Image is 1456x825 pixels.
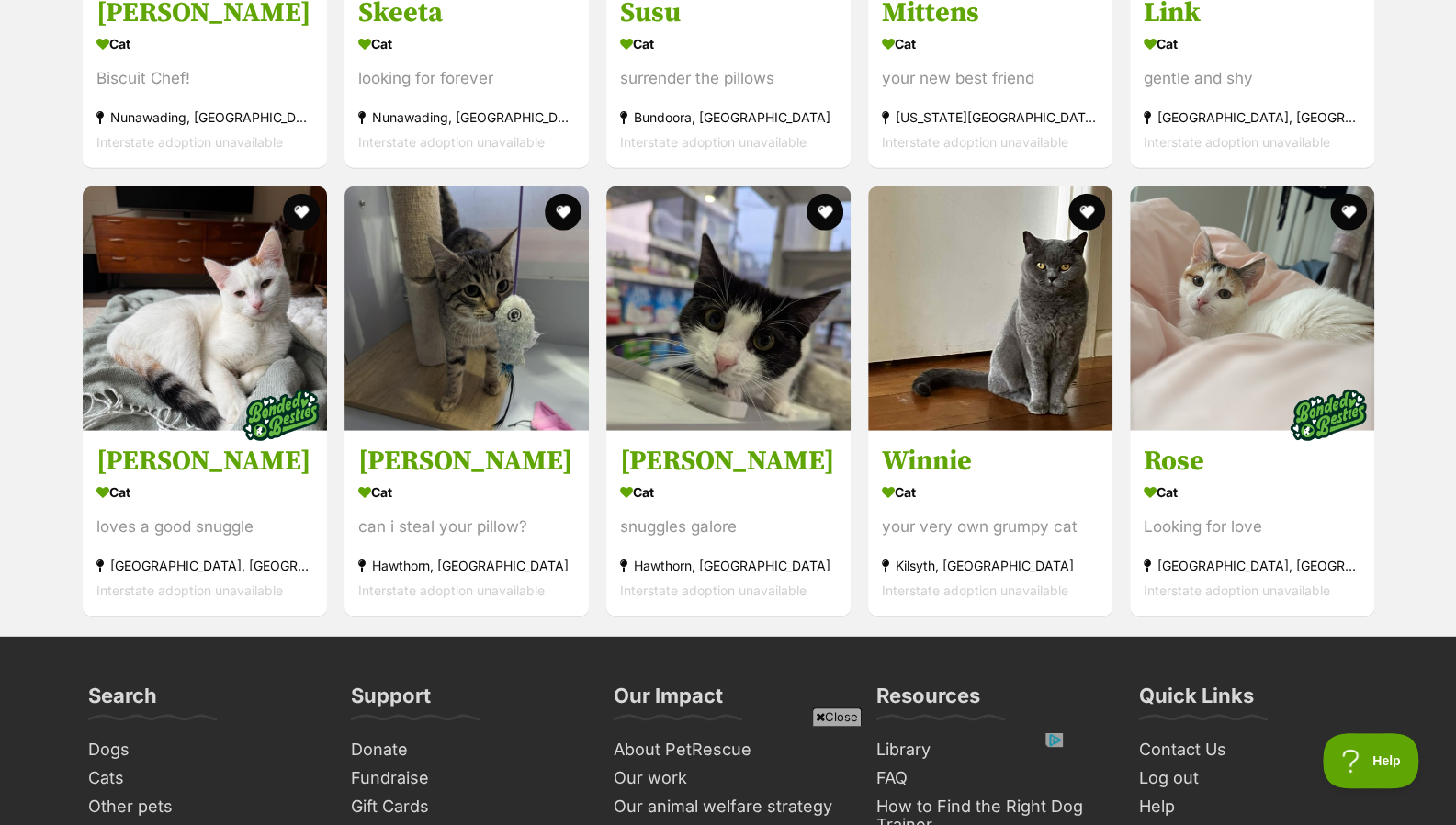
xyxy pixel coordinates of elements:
button: favourite [283,194,320,231]
div: Cat [620,31,837,58]
div: your new best friend [882,67,1099,92]
a: Donate [344,736,588,764]
a: Log out [1132,764,1376,793]
div: loves a good snuggle [96,514,313,539]
h3: Quick Links [1139,683,1254,719]
div: Cat [882,479,1099,505]
span: Interstate adoption unavailable [96,582,283,598]
span: Interstate adoption unavailable [620,135,807,151]
div: your very own grumpy cat [882,514,1099,539]
div: Cat [1144,479,1360,505]
button: favourite [807,194,843,231]
a: [PERSON_NAME] Cat loves a good snuggle [GEOGRAPHIC_DATA], [GEOGRAPHIC_DATA] Interstate adoption u... [83,430,327,616]
a: [PERSON_NAME] Cat can i steal your pillow? Hawthorn, [GEOGRAPHIC_DATA] Interstate adoption unavai... [344,430,589,616]
a: Dogs [81,736,325,764]
h3: Support [351,683,431,719]
img: Logan [344,186,589,431]
button: favourite [1068,194,1105,231]
h3: Winnie [882,444,1099,479]
div: Hawthorn, [GEOGRAPHIC_DATA] [358,553,575,578]
div: Cat [96,479,313,505]
h3: Our Impact [614,683,723,719]
div: Kilsyth, [GEOGRAPHIC_DATA] [882,553,1099,578]
h3: Search [88,683,157,719]
span: Interstate adoption unavailable [620,582,807,598]
img: Winnie [868,186,1112,431]
div: snuggles galore [620,514,837,539]
div: [GEOGRAPHIC_DATA], [GEOGRAPHIC_DATA] [1144,553,1360,578]
div: Cat [1144,31,1360,58]
div: Bundoora, [GEOGRAPHIC_DATA] [620,106,837,130]
img: bonded besties [1282,369,1374,461]
img: bonded besties [235,369,327,461]
a: Help [1132,793,1376,821]
div: [GEOGRAPHIC_DATA], [GEOGRAPHIC_DATA] [96,553,313,578]
h3: [PERSON_NAME] [620,444,837,479]
span: Interstate adoption unavailable [1144,135,1330,151]
img: Nora [606,186,851,431]
span: Interstate adoption unavailable [358,135,545,151]
h3: [PERSON_NAME] [96,444,313,479]
a: Cats [81,764,325,793]
div: Nunawading, [GEOGRAPHIC_DATA] [358,106,575,130]
img: Rose [1130,186,1374,431]
a: Rose Cat Looking for love [GEOGRAPHIC_DATA], [GEOGRAPHIC_DATA] Interstate adoption unavailable fa... [1130,430,1374,616]
div: Looking for love [1144,514,1360,539]
a: Other pets [81,793,325,821]
img: Shelly [83,186,327,431]
h3: Resources [876,683,980,719]
div: can i steal your pillow? [358,514,575,539]
iframe: Advertisement [394,733,1063,816]
span: Interstate adoption unavailable [96,135,283,151]
div: Hawthorn, [GEOGRAPHIC_DATA] [620,553,837,578]
span: Interstate adoption unavailable [1144,582,1330,598]
span: Interstate adoption unavailable [882,582,1068,598]
div: gentle and shy [1144,67,1360,92]
a: Fundraise [344,764,588,793]
div: [US_STATE][GEOGRAPHIC_DATA], [GEOGRAPHIC_DATA] [882,106,1099,130]
div: looking for forever [358,67,575,92]
button: favourite [545,194,581,231]
div: Biscuit Chef! [96,67,313,92]
button: favourite [1330,194,1367,231]
div: [GEOGRAPHIC_DATA], [GEOGRAPHIC_DATA] [1144,106,1360,130]
div: Cat [620,479,837,505]
span: Interstate adoption unavailable [358,582,545,598]
h3: [PERSON_NAME] [358,444,575,479]
div: Nunawading, [GEOGRAPHIC_DATA] [96,106,313,130]
span: Interstate adoption unavailable [882,135,1068,151]
h3: Rose [1144,444,1360,479]
span: Close [812,707,862,726]
iframe: Help Scout Beacon - Open [1323,733,1419,788]
a: Winnie Cat your very own grumpy cat Kilsyth, [GEOGRAPHIC_DATA] Interstate adoption unavailable fa... [868,430,1112,616]
div: Cat [882,31,1099,58]
div: Cat [358,31,575,58]
div: surrender the pillows [620,67,837,92]
div: Cat [358,479,575,505]
div: Cat [96,31,313,58]
a: [PERSON_NAME] Cat snuggles galore Hawthorn, [GEOGRAPHIC_DATA] Interstate adoption unavailable fav... [606,430,851,616]
a: Contact Us [1132,736,1376,764]
a: Gift Cards [344,793,588,821]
